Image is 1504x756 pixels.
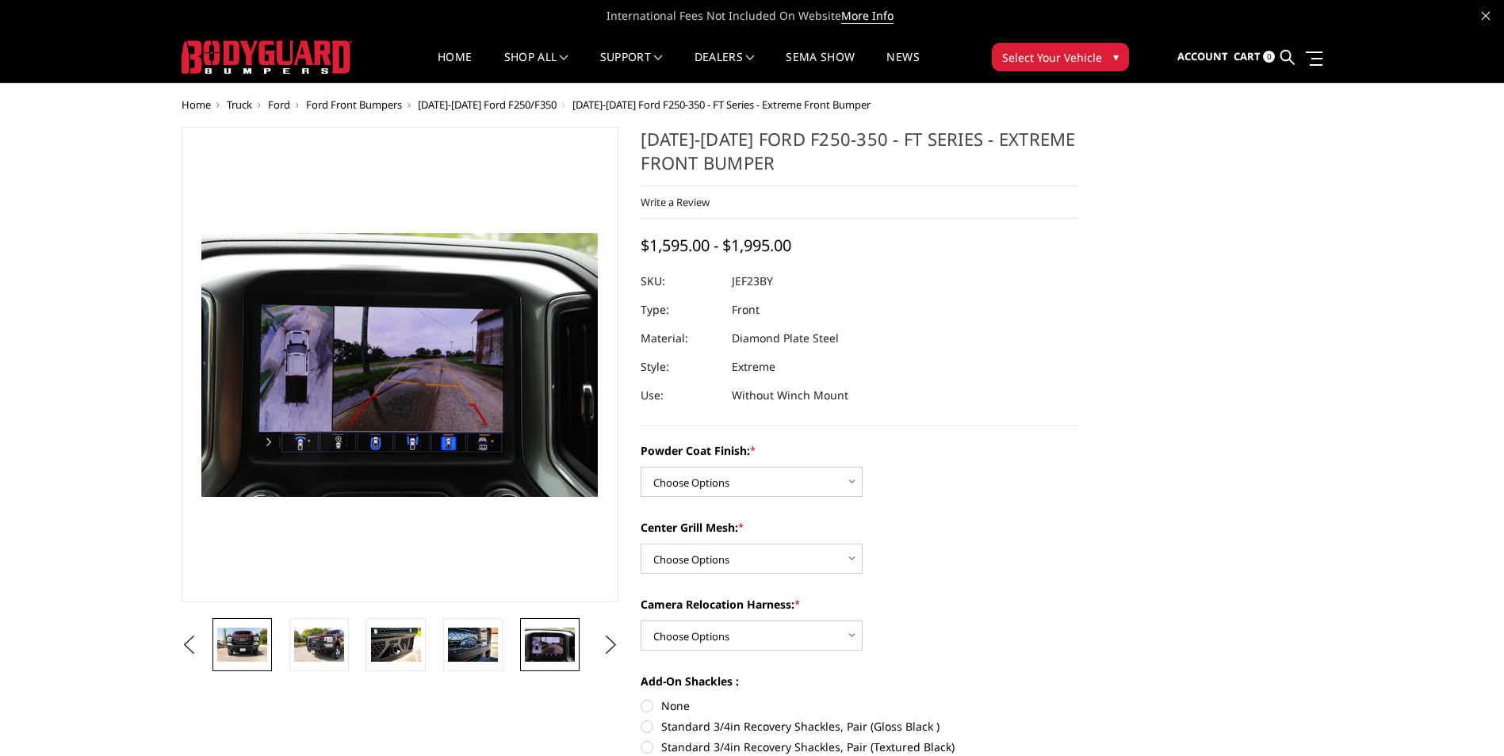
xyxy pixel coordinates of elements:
[886,52,919,82] a: News
[695,52,755,82] a: Dealers
[641,324,720,353] dt: Material:
[1234,36,1275,78] a: Cart 0
[1177,49,1228,63] span: Account
[1002,49,1102,66] span: Select Your Vehicle
[641,739,1078,755] label: Standard 3/4in Recovery Shackles, Pair (Textured Black)
[1177,36,1228,78] a: Account
[641,353,720,381] dt: Style:
[306,97,402,112] a: Ford Front Bumpers
[641,195,710,209] a: Write a Review
[641,235,791,256] span: $1,595.00 - $1,995.00
[448,628,498,661] img: 2023-2025 Ford F250-350 - FT Series - Extreme Front Bumper
[600,52,663,82] a: Support
[217,628,267,661] img: 2023-2025 Ford F250-350 - FT Series - Extreme Front Bumper
[641,381,720,410] dt: Use:
[641,718,1078,735] label: Standard 3/4in Recovery Shackles, Pair (Gloss Black )
[182,97,211,112] a: Home
[786,52,855,82] a: SEMA Show
[294,628,344,661] img: 2023-2025 Ford F250-350 - FT Series - Extreme Front Bumper
[641,519,1078,536] label: Center Grill Mesh:
[641,442,1078,459] label: Powder Coat Finish:
[227,97,252,112] a: Truck
[504,52,568,82] a: shop all
[992,43,1129,71] button: Select Your Vehicle
[641,673,1078,689] label: Add-On Shackles :
[641,296,720,324] dt: Type:
[438,52,472,82] a: Home
[1263,51,1275,63] span: 0
[841,8,894,24] a: More Info
[732,353,775,381] dd: Extreme
[599,633,622,657] button: Next
[182,40,352,74] img: BODYGUARD BUMPERS
[641,697,1078,714] label: None
[641,596,1078,613] label: Camera Relocation Harness:
[572,97,871,112] span: [DATE]-[DATE] Ford F250-350 - FT Series - Extreme Front Bumper
[1113,48,1119,65] span: ▾
[641,127,1078,186] h1: [DATE]-[DATE] Ford F250-350 - FT Series - Extreme Front Bumper
[732,267,773,296] dd: JEF23BY
[641,267,720,296] dt: SKU:
[268,97,290,112] a: Ford
[732,381,848,410] dd: Without Winch Mount
[371,628,421,661] img: 2023-2025 Ford F250-350 - FT Series - Extreme Front Bumper
[1234,49,1261,63] span: Cart
[732,324,839,353] dd: Diamond Plate Steel
[418,97,557,112] a: [DATE]-[DATE] Ford F250/F350
[178,633,201,657] button: Previous
[525,628,575,661] img: Clear View Camera: Relocate your front camera and keep the functionality completely.
[182,127,619,602] a: 2023-2025 Ford F250-350 - FT Series - Extreme Front Bumper
[732,296,760,324] dd: Front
